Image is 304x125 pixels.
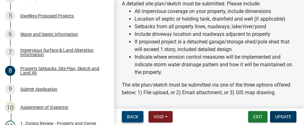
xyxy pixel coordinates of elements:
li: Include driveway location and roadways adjacent to property [135,30,296,38]
div: Dwelling Proposed Projects [20,14,74,18]
button: Void [149,111,173,122]
div: 7 [5,47,15,57]
button: Update [270,111,296,122]
span: Void [154,114,164,119]
li: Location of septic or holding tank, drainfield and well (if applicable) [135,15,296,23]
div: Assignment of Inspector [20,105,69,109]
div: Impervious Surface & Land Alteration Information [20,48,104,57]
span: Update [275,114,291,119]
span: Back [127,114,138,119]
li: Setbacks from all property lines, roadways, lake/river/pond [135,23,296,30]
div: 10 [5,102,15,112]
button: Exit [248,111,268,122]
div: 5 [5,11,15,21]
div: 6 [5,29,15,39]
div: Property Setbacks, Site Plan, Sketch and Land Alt [20,66,104,75]
div: 9 [5,84,15,94]
div: 8 [5,66,15,76]
div: Submit Application [20,87,57,91]
li: Indicate where erosion control measures will be implemented and indicate storm water drainage pat... [135,53,296,76]
div: Water and Septic Information [20,32,78,36]
button: Back [122,111,143,122]
li: All impervious coverage on your property, include dimensions [135,8,296,15]
li: If proposed project is a detached garage/storage shed/pole shed that will exceed 1 story, include... [135,38,296,53]
div: The site plan/sketch must be submitted via one of the three options offered below; 1) File upload... [122,81,296,96]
